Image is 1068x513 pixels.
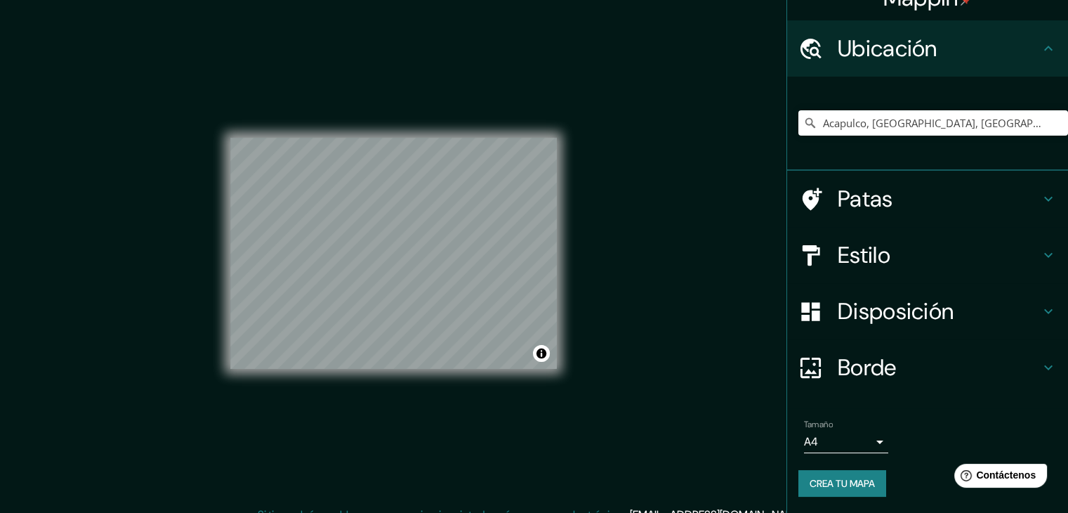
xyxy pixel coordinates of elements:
canvas: Mapa [230,138,557,369]
div: Disposición [787,283,1068,339]
div: A4 [804,431,888,453]
font: Crea tu mapa [810,477,875,490]
div: Ubicación [787,20,1068,77]
button: Activar o desactivar atribución [533,345,550,362]
font: Estilo [838,240,890,270]
font: Ubicación [838,34,937,63]
font: Patas [838,184,893,214]
font: Borde [838,353,897,382]
button: Crea tu mapa [798,470,886,497]
div: Borde [787,339,1068,396]
font: Tamaño [804,419,833,430]
iframe: Lanzador de widgets de ayuda [943,458,1053,498]
font: Disposición [838,297,954,326]
div: Patas [787,171,1068,227]
div: Estilo [787,227,1068,283]
input: Elige tu ciudad o zona [798,110,1068,136]
font: A4 [804,434,818,449]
